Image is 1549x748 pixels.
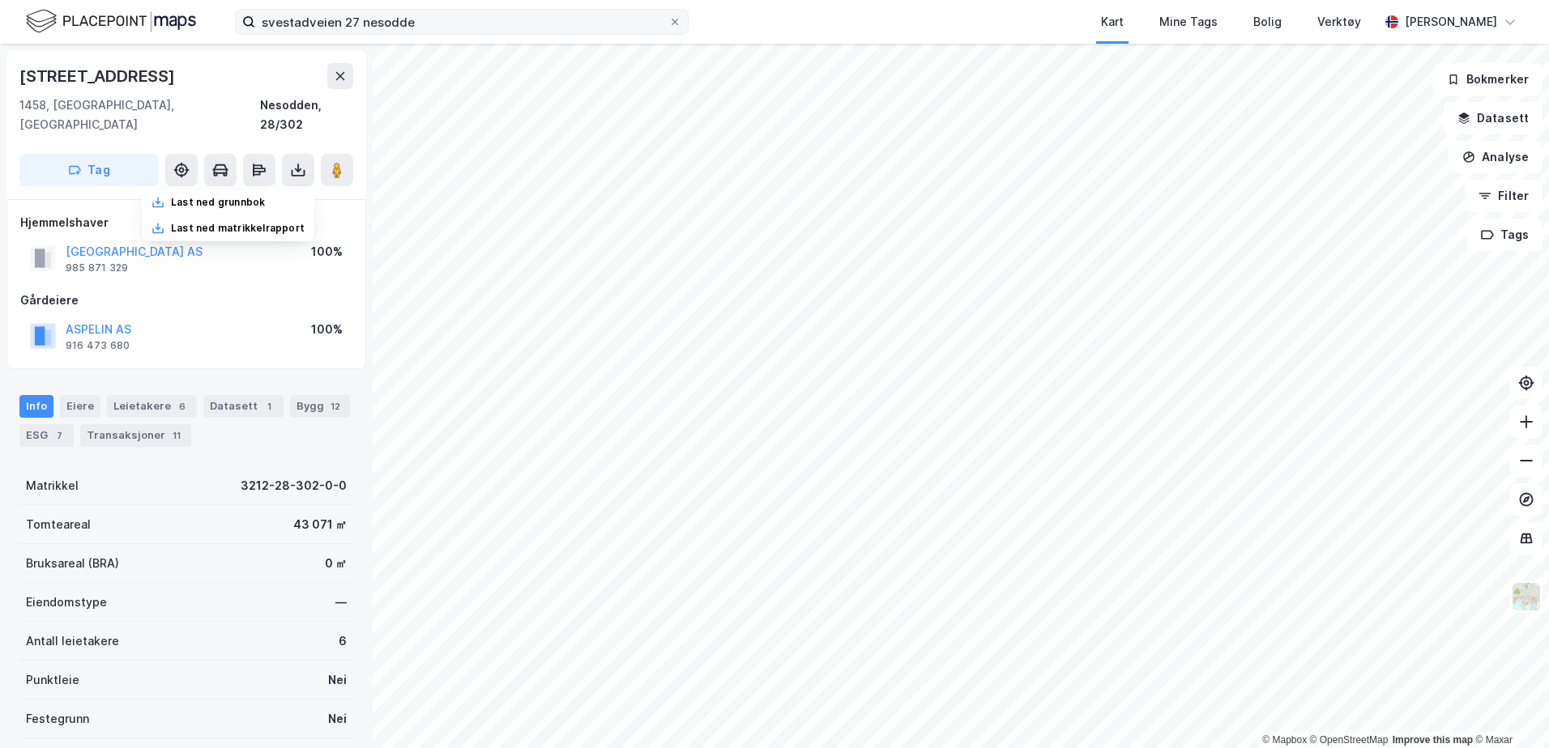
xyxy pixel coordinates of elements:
[107,395,197,418] div: Leietakere
[60,395,100,418] div: Eiere
[1310,734,1389,746] a: OpenStreetMap
[1465,180,1543,212] button: Filter
[1433,63,1543,96] button: Bokmerker
[66,261,128,274] div: 985 871 329
[26,631,119,651] div: Antall leietakere
[335,593,347,612] div: —
[311,320,343,339] div: 100%
[1444,102,1543,134] button: Datasett
[26,476,79,495] div: Matrikkel
[339,631,347,651] div: 6
[327,398,344,414] div: 12
[261,398,277,414] div: 1
[1317,12,1361,32] div: Verktøy
[1101,12,1124,32] div: Kart
[1449,141,1543,173] button: Analyse
[203,395,284,418] div: Datasett
[311,242,343,261] div: 100%
[174,398,190,414] div: 6
[1262,734,1307,746] a: Mapbox
[260,96,353,134] div: Nesodden, 28/302
[26,7,196,36] img: logo.f888ab2527a4732fd821a326f86c7f29.svg
[1253,12,1282,32] div: Bolig
[80,424,191,447] div: Transaksjoner
[328,709,347,729] div: Nei
[20,291,352,310] div: Gårdeiere
[66,339,130,352] div: 916 473 680
[20,213,352,232] div: Hjemmelshaver
[1467,219,1543,251] button: Tags
[169,427,185,444] div: 11
[325,554,347,573] div: 0 ㎡
[19,424,74,447] div: ESG
[171,196,265,209] div: Last ned grunnbok
[19,96,260,134] div: 1458, [GEOGRAPHIC_DATA], [GEOGRAPHIC_DATA]
[171,222,305,235] div: Last ned matrikkelrapport
[26,554,119,573] div: Bruksareal (BRA)
[26,709,89,729] div: Festegrunn
[19,154,159,186] button: Tag
[26,593,107,612] div: Eiendomstype
[290,395,350,418] div: Bygg
[1511,581,1542,612] img: Z
[255,10,668,34] input: Søk på adresse, matrikkel, gårdeiere, leietakere eller personer
[19,395,53,418] div: Info
[51,427,67,444] div: 7
[19,63,178,89] div: [STREET_ADDRESS]
[241,476,347,495] div: 3212-28-302-0-0
[26,670,79,690] div: Punktleie
[1159,12,1218,32] div: Mine Tags
[1468,670,1549,748] iframe: Chat Widget
[328,670,347,690] div: Nei
[1393,734,1473,746] a: Improve this map
[293,515,347,534] div: 43 071 ㎡
[1405,12,1497,32] div: [PERSON_NAME]
[26,515,91,534] div: Tomteareal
